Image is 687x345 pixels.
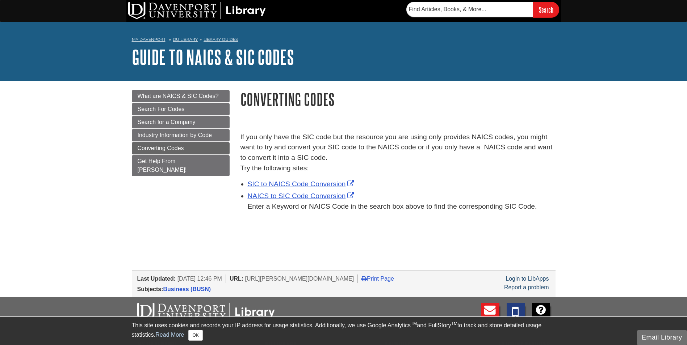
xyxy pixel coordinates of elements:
[532,303,550,328] a: FAQ
[361,276,367,281] i: Print Page
[132,155,230,176] a: Get Help From [PERSON_NAME]!
[204,37,238,42] a: Library Guides
[245,276,354,282] span: [URL][PERSON_NAME][DOMAIN_NAME]
[132,103,230,115] a: Search For Codes
[132,129,230,141] a: Industry Information by Code
[132,37,166,43] a: My Davenport
[132,321,556,341] div: This site uses cookies and records your IP address for usage statistics. Additionally, we use Goo...
[138,145,184,151] span: Converting Codes
[138,119,196,125] span: Search for a Company
[132,90,230,176] div: Guide Page Menu
[128,2,266,19] img: DU Library
[132,142,230,154] a: Converting Codes
[132,90,230,102] a: What are NAICS & SIC Codes?
[155,332,184,338] a: Read More
[361,276,394,282] a: Print Page
[406,2,533,17] input: Find Articles, Books, & More...
[230,276,243,282] span: URL:
[137,276,176,282] span: Last Updated:
[248,201,556,212] div: Enter a Keyword or NAICS Code in the search box above to find the corresponding SIC Code.
[132,35,556,46] nav: breadcrumb
[504,284,549,290] a: Report a problem
[411,321,417,326] sup: TM
[138,106,185,112] span: Search For Codes
[132,116,230,128] a: Search for a Company
[132,46,294,68] a: Guide to NAICS & SIC Codes
[481,303,499,328] a: E-mail
[188,330,202,341] button: Close
[507,303,525,328] a: Text
[138,93,219,99] span: What are NAICS & SIC Codes?
[163,286,211,292] a: Business (BUSN)
[137,303,275,321] img: DU Libraries
[137,286,163,292] span: Subjects:
[138,158,187,173] span: Get Help From [PERSON_NAME]!
[248,180,356,188] a: Link opens in new window
[533,2,559,17] input: Search
[451,321,457,326] sup: TM
[637,330,687,345] button: Email Library
[177,276,222,282] span: [DATE] 12:46 PM
[406,2,559,17] form: Searches DU Library's articles, books, and more
[138,132,212,138] span: Industry Information by Code
[173,37,198,42] a: DU Library
[248,192,356,200] a: Link opens in new window
[506,276,549,282] a: Login to LibApps
[240,90,556,108] h1: Converting Codes
[240,132,556,174] p: If you only have the SIC code but the resource you are using only provides NAICS codes, you might...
